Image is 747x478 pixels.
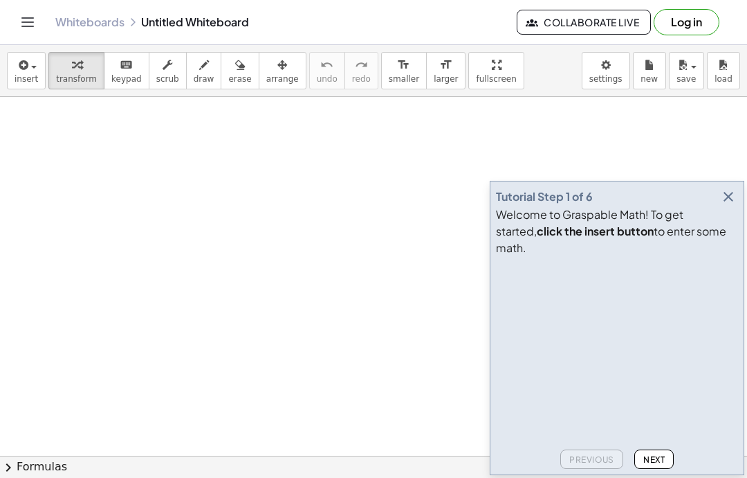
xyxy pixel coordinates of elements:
[120,57,133,73] i: keyboard
[496,206,738,256] div: Welcome to Graspable Math! To get started, to enter some math.
[266,74,299,84] span: arrange
[669,52,704,89] button: save
[528,16,639,28] span: Collaborate Live
[397,57,410,73] i: format_size
[654,9,719,35] button: Log in
[156,74,179,84] span: scrub
[589,74,622,84] span: settings
[17,11,39,33] button: Toggle navigation
[309,52,345,89] button: undoundo
[15,74,38,84] span: insert
[355,57,368,73] i: redo
[320,57,333,73] i: undo
[186,52,222,89] button: draw
[676,74,696,84] span: save
[633,52,666,89] button: new
[7,52,46,89] button: insert
[476,74,516,84] span: fullscreen
[259,52,306,89] button: arrange
[228,74,251,84] span: erase
[381,52,427,89] button: format_sizesmaller
[434,74,458,84] span: larger
[344,52,378,89] button: redoredo
[517,10,651,35] button: Collaborate Live
[439,57,452,73] i: format_size
[468,52,524,89] button: fullscreen
[643,454,665,465] span: Next
[317,74,338,84] span: undo
[111,74,142,84] span: keypad
[496,188,593,205] div: Tutorial Step 1 of 6
[55,15,124,29] a: Whiteboards
[426,52,465,89] button: format_sizelarger
[714,74,732,84] span: load
[194,74,214,84] span: draw
[56,74,97,84] span: transform
[104,52,149,89] button: keyboardkeypad
[389,74,419,84] span: smaller
[537,224,654,238] b: click the insert button
[707,52,740,89] button: load
[149,52,187,89] button: scrub
[221,52,259,89] button: erase
[582,52,630,89] button: settings
[352,74,371,84] span: redo
[634,450,674,469] button: Next
[640,74,658,84] span: new
[48,52,104,89] button: transform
